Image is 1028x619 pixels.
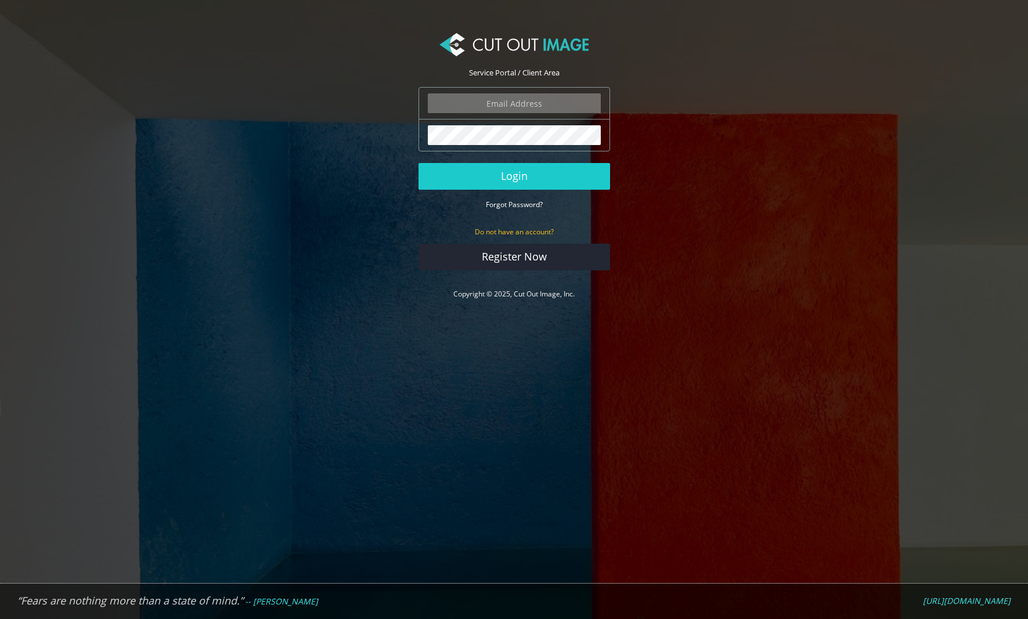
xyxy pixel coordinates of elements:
em: [URL][DOMAIN_NAME] [923,595,1011,606]
em: “Fears are nothing more than a state of mind.” [17,593,243,607]
button: Login [419,163,610,190]
a: Forgot Password? [486,199,543,209]
em: -- [PERSON_NAME] [245,596,318,607]
img: Cut Out Image [439,33,588,56]
small: Forgot Password? [486,200,543,209]
small: Do not have an account? [475,227,554,237]
a: Copyright © 2025, Cut Out Image, Inc. [453,289,575,299]
span: Service Portal / Client Area [469,67,560,78]
a: [URL][DOMAIN_NAME] [923,596,1011,606]
a: Register Now [419,244,610,270]
input: Email Address [428,93,601,113]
